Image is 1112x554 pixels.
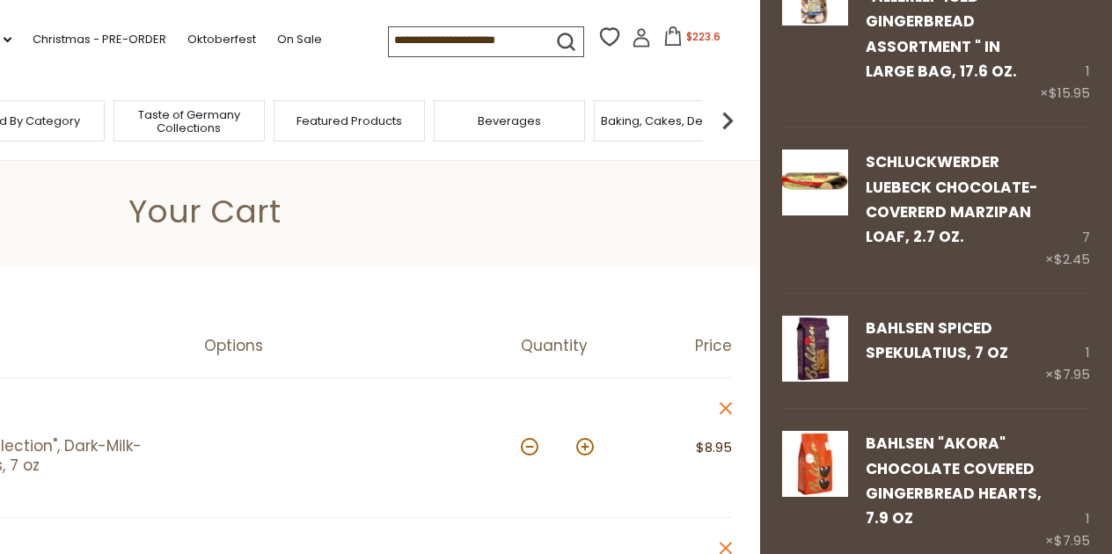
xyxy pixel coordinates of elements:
[187,30,256,49] a: Oktoberfest
[655,26,729,53] button: $223.6
[710,103,745,138] img: next arrow
[1054,365,1090,383] span: $7.95
[782,149,848,270] a: Schluckwerder Luebeck Chocolate-Covererd Marzipan Loaf, 2.7 oz.
[686,29,721,44] span: $223.6
[866,433,1042,528] a: Bahlsen "Akora" Chocolate Covered Gingerbread Hearts, 7.9 oz
[1045,316,1090,387] div: 1 ×
[782,431,848,497] img: Bahlsen "Akora" Chocolate Covered Gingerbread Hearts, 7.9 oz
[204,337,521,355] div: Options
[1045,431,1090,551] div: 1 ×
[866,151,1038,247] a: Schluckwerder Luebeck Chocolate-Covererd Marzipan Loaf, 2.7 oz.
[866,317,1008,363] a: Bahlsen Spiced Spekulatius, 7 oz
[277,30,322,49] a: On Sale
[521,337,626,355] div: Quantity
[1054,250,1090,268] span: $2.45
[626,337,732,355] div: Price
[1049,84,1090,102] span: $15.95
[1045,149,1090,270] div: 7 ×
[782,316,848,387] a: Bahlsen Spiced Spekulatius, 7 oz
[601,114,737,128] a: Baking, Cakes, Desserts
[119,108,260,135] a: Taste of Germany Collections
[1054,531,1090,550] span: $7.95
[296,114,402,128] a: Featured Products
[782,149,848,215] img: Schluckwerder Luebeck Chocolate-Covererd Marzipan Loaf, 2.7 oz.
[478,114,541,128] a: Beverages
[782,316,848,382] img: Bahlsen Spiced Spekulatius, 7 oz
[33,30,166,49] a: Christmas - PRE-ORDER
[696,438,732,456] span: $8.95
[782,431,848,551] a: Bahlsen "Akora" Chocolate Covered Gingerbread Hearts, 7.9 oz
